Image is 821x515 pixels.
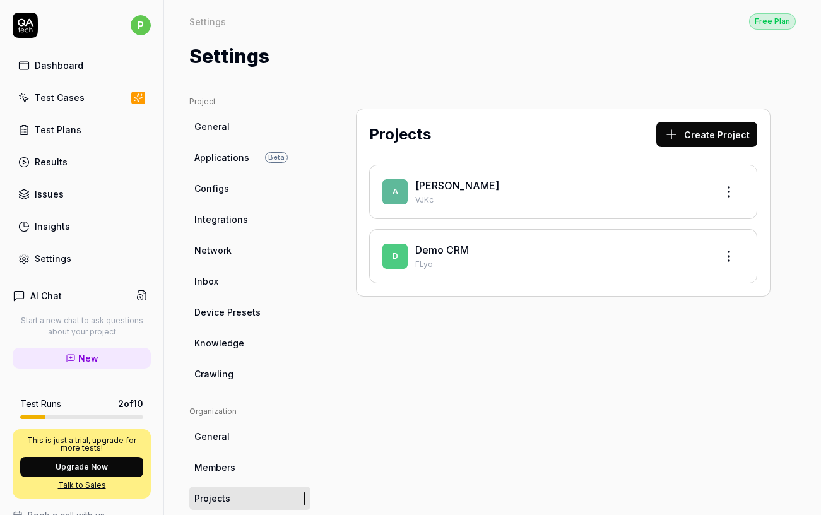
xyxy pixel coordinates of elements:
a: Test Plans [13,117,151,142]
a: Dashboard [13,53,151,78]
a: General [189,425,310,448]
span: Knowledge [194,336,244,350]
a: [PERSON_NAME] [415,179,499,192]
p: VJKc [415,194,706,206]
a: Network [189,239,310,262]
span: p [131,15,151,35]
span: Integrations [194,213,248,226]
div: Results [35,155,68,169]
p: FLyo [415,259,706,270]
a: Inbox [189,269,310,293]
div: Settings [189,15,226,28]
h2: Projects [369,123,431,146]
span: Inbox [194,275,218,288]
span: A [382,179,408,204]
a: ApplicationsBeta [189,146,310,169]
a: New [13,348,151,369]
div: Project [189,96,310,107]
a: Knowledge [189,331,310,355]
a: Integrations [189,208,310,231]
div: Organization [189,406,310,417]
a: Issues [13,182,151,206]
button: Upgrade Now [20,457,143,477]
span: General [194,120,230,133]
span: Device Presets [194,305,261,319]
p: Start a new chat to ask questions about your project [13,315,151,338]
a: Crawling [189,362,310,386]
a: Projects [189,487,310,510]
div: Insights [35,220,70,233]
a: General [189,115,310,138]
span: Applications [194,151,249,164]
span: General [194,430,230,443]
span: D [382,244,408,269]
span: Beta [265,152,288,163]
div: Settings [35,252,71,265]
a: Device Presets [189,300,310,324]
button: Create Project [656,122,757,147]
div: Issues [35,187,64,201]
div: Test Cases [35,91,85,104]
p: This is just a trial, upgrade for more tests! [20,437,143,452]
span: Projects [194,492,230,505]
h5: Test Runs [20,398,61,410]
a: Configs [189,177,310,200]
a: Insights [13,214,151,239]
a: Results [13,150,151,174]
a: Talk to Sales [20,480,143,491]
h4: AI Chat [30,289,62,302]
span: Network [194,244,232,257]
div: Test Plans [35,123,81,136]
span: New [78,352,98,365]
span: Crawling [194,367,233,381]
div: Dashboard [35,59,83,72]
a: Settings [13,246,151,271]
button: Free Plan [749,13,796,30]
h1: Settings [189,42,269,71]
a: Members [189,456,310,479]
span: Configs [194,182,229,195]
a: Test Cases [13,85,151,110]
a: Demo CRM [415,244,469,256]
span: Members [194,461,235,474]
span: 2 of 10 [118,397,143,410]
button: p [131,13,151,38]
